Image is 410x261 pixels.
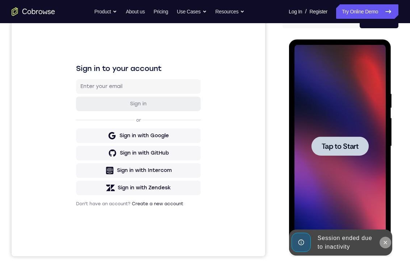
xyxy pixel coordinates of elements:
div: Session ended due to inactivity [26,191,89,215]
p: Don't have an account? [64,187,189,193]
span: / [305,7,306,16]
button: Use Cases [177,4,206,19]
button: Sign in with GitHub [64,132,189,147]
button: Sign in [64,83,189,97]
div: Sign in with GitHub [108,136,157,143]
button: Sign in with Google [64,115,189,129]
p: or [123,104,131,109]
a: Pricing [154,4,168,19]
input: Enter your email [69,69,185,76]
button: Resources [216,4,245,19]
span: Tap to Start [33,103,70,110]
button: Tap to Start [22,97,80,116]
h1: Sign in to your account [64,50,189,60]
a: Go to the home page [12,7,55,16]
button: Sign in with Intercom [64,150,189,164]
button: Sign in with Zendesk [64,167,189,181]
button: Product [95,4,117,19]
div: Sign in with Intercom [105,153,160,160]
a: Register [310,4,327,19]
iframe: Agent [12,14,265,256]
div: Sign in with Google [108,118,157,126]
a: Log In [289,4,302,19]
a: Try Online Demo [336,4,398,19]
a: About us [126,4,145,19]
a: Create a new account [120,188,172,193]
div: Sign in with Zendesk [106,171,159,178]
